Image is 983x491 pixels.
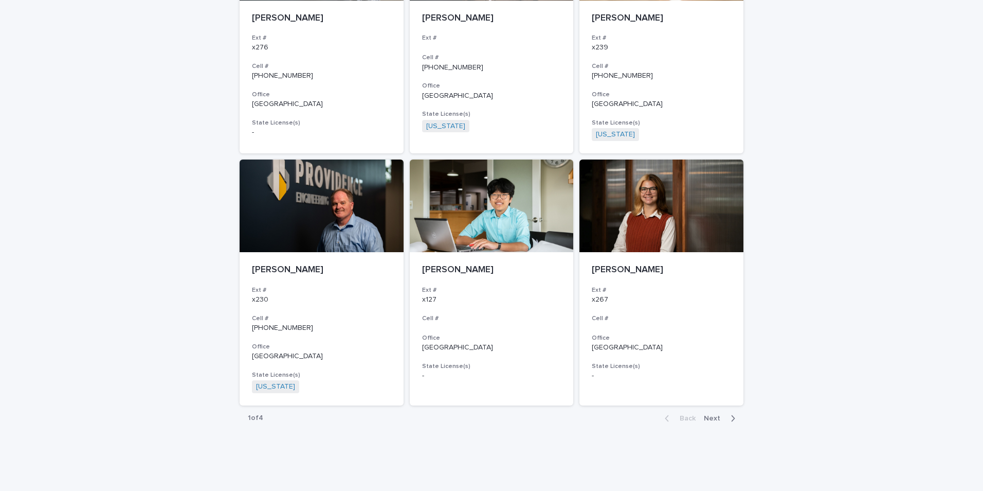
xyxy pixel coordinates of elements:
h3: State License(s) [252,119,391,127]
h3: State License(s) [422,362,561,371]
p: [PERSON_NAME] [422,13,561,24]
h3: Cell # [252,314,391,323]
p: - [252,128,391,137]
h3: Office [422,334,561,342]
h3: Cell # [422,314,561,323]
h3: Ext # [422,34,561,42]
a: [PERSON_NAME]Ext #x267Cell #Office[GEOGRAPHIC_DATA]State License(s)- [579,160,743,406]
h3: State License(s) [592,119,731,127]
a: [PHONE_NUMBER] [252,324,313,331]
h3: Ext # [592,286,731,294]
a: [PHONE_NUMBER] [592,72,653,79]
a: [PERSON_NAME]Ext #x230Cell #[PHONE_NUMBER]Office[GEOGRAPHIC_DATA]State License(s)[US_STATE] [240,160,404,406]
h3: Office [592,91,731,99]
h3: Office [592,334,731,342]
a: [US_STATE] [426,122,465,131]
h3: Office [252,91,391,99]
h3: Ext # [252,286,391,294]
p: [PERSON_NAME] [592,13,731,24]
span: Next [704,415,726,422]
a: x230 [252,296,268,303]
h3: Office [252,343,391,351]
a: x267 [592,296,608,303]
h3: Ext # [592,34,731,42]
a: x127 [422,296,436,303]
h3: Cell # [592,62,731,71]
button: Next [700,414,743,423]
h3: Ext # [422,286,561,294]
p: [GEOGRAPHIC_DATA] [422,343,561,352]
a: x239 [592,44,608,51]
h3: Ext # [252,34,391,42]
p: [PERSON_NAME] [592,265,731,276]
p: [GEOGRAPHIC_DATA] [252,352,391,361]
h3: Cell # [592,314,731,323]
p: - [592,372,731,380]
a: [PHONE_NUMBER] [422,64,483,71]
p: [GEOGRAPHIC_DATA] [252,100,391,109]
p: [GEOGRAPHIC_DATA] [592,343,731,352]
h3: State License(s) [422,110,561,118]
h3: State License(s) [592,362,731,371]
h3: Cell # [422,54,561,62]
h3: Office [422,82,561,90]
p: 1 of 4 [240,406,271,431]
span: Back [673,415,696,422]
p: [GEOGRAPHIC_DATA] [422,92,561,100]
p: [PERSON_NAME] [252,265,391,276]
a: x276 [252,44,268,51]
p: [PERSON_NAME] [252,13,391,24]
p: [GEOGRAPHIC_DATA] [592,100,731,109]
a: [US_STATE] [256,382,295,391]
h3: State License(s) [252,371,391,379]
h3: Cell # [252,62,391,71]
a: [US_STATE] [596,130,635,139]
p: - [422,372,561,380]
a: [PERSON_NAME]Ext #x127Cell #Office[GEOGRAPHIC_DATA]State License(s)- [410,160,574,406]
p: [PERSON_NAME] [422,265,561,276]
a: [PHONE_NUMBER] [252,72,313,79]
button: Back [657,414,700,423]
